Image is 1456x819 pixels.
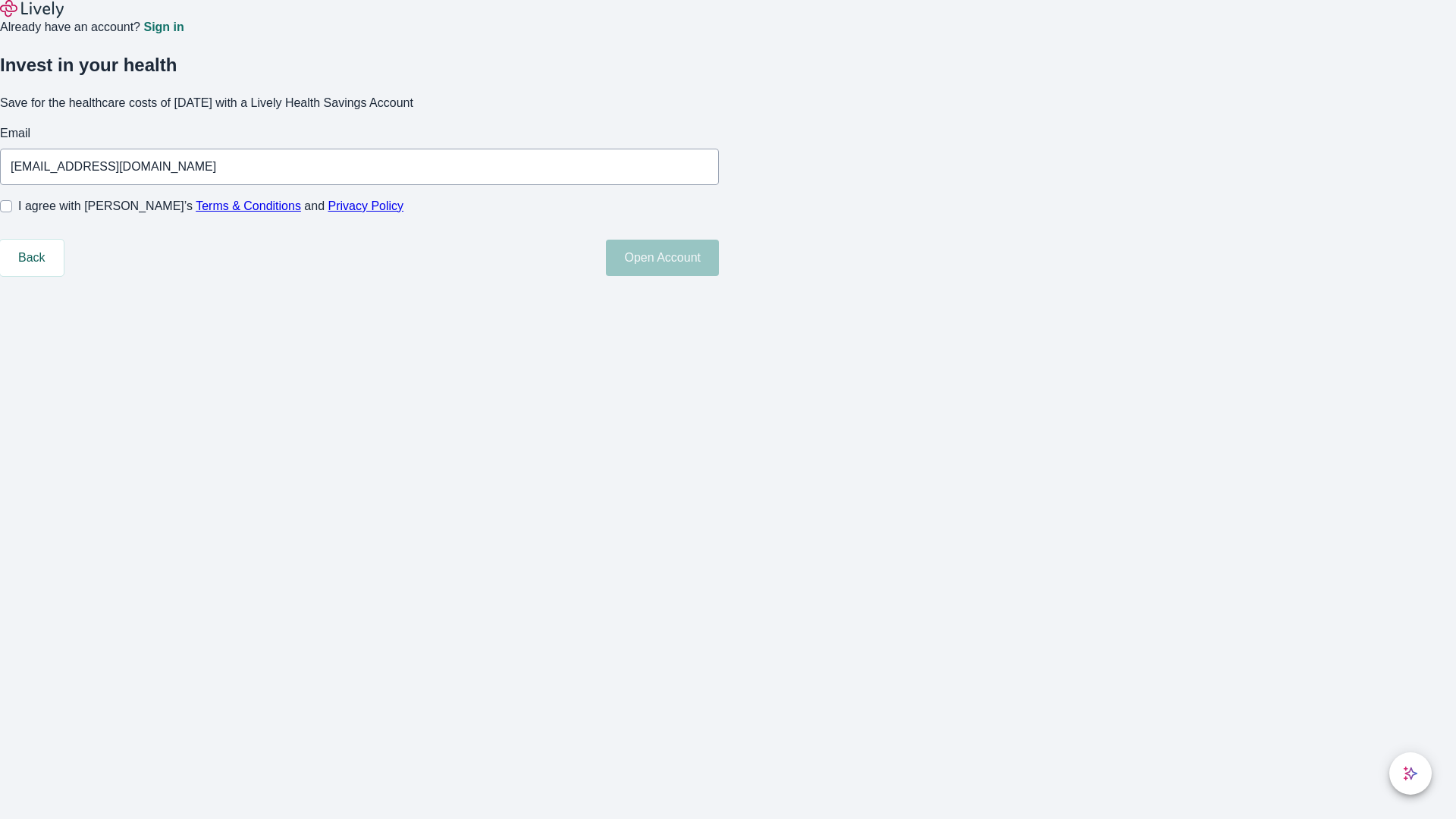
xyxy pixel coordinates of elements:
button: chat [1389,752,1432,795]
a: Sign in [143,21,184,33]
span: I agree with [PERSON_NAME]’s and [18,197,403,215]
svg: Lively AI Assistant [1403,766,1418,781]
a: Privacy Policy [328,199,404,212]
a: Terms & Conditions [196,199,301,212]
